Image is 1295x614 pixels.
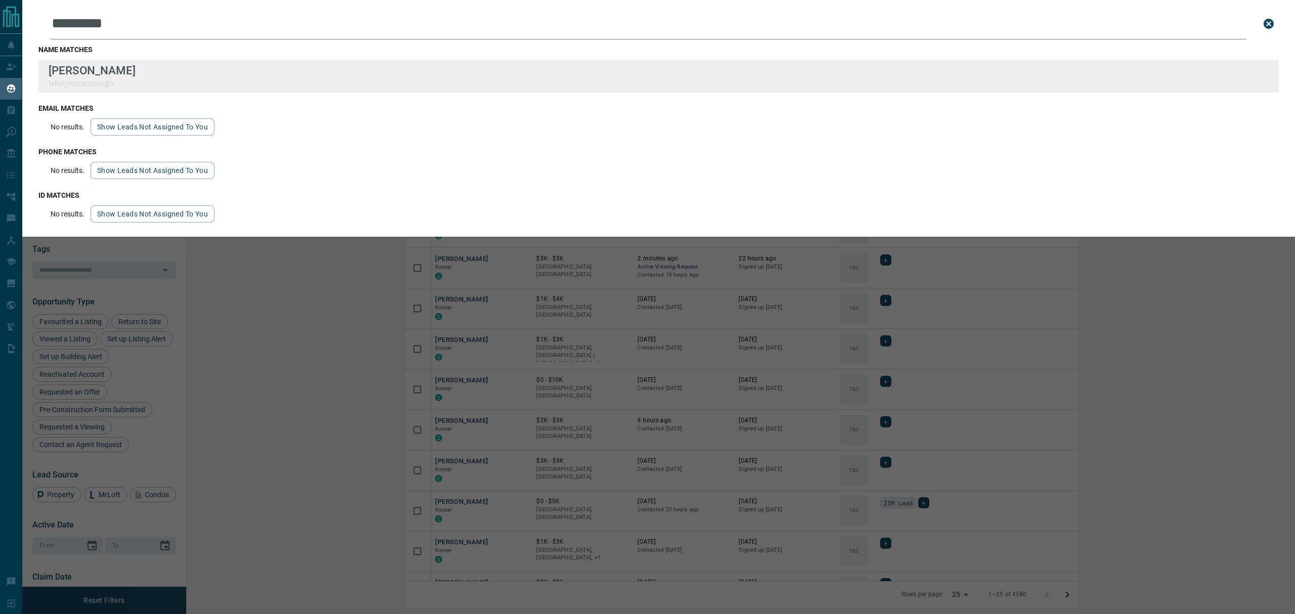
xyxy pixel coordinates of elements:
[49,64,136,77] p: [PERSON_NAME]
[51,210,84,218] p: No results.
[38,148,1279,156] h3: phone matches
[49,79,136,87] p: felicitymccancexx@x
[1259,14,1279,34] button: close search bar
[91,162,214,179] button: show leads not assigned to you
[38,191,1279,199] h3: id matches
[91,205,214,223] button: show leads not assigned to you
[91,118,214,136] button: show leads not assigned to you
[38,46,1279,54] h3: name matches
[51,123,84,131] p: No results.
[51,166,84,174] p: No results.
[38,104,1279,112] h3: email matches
